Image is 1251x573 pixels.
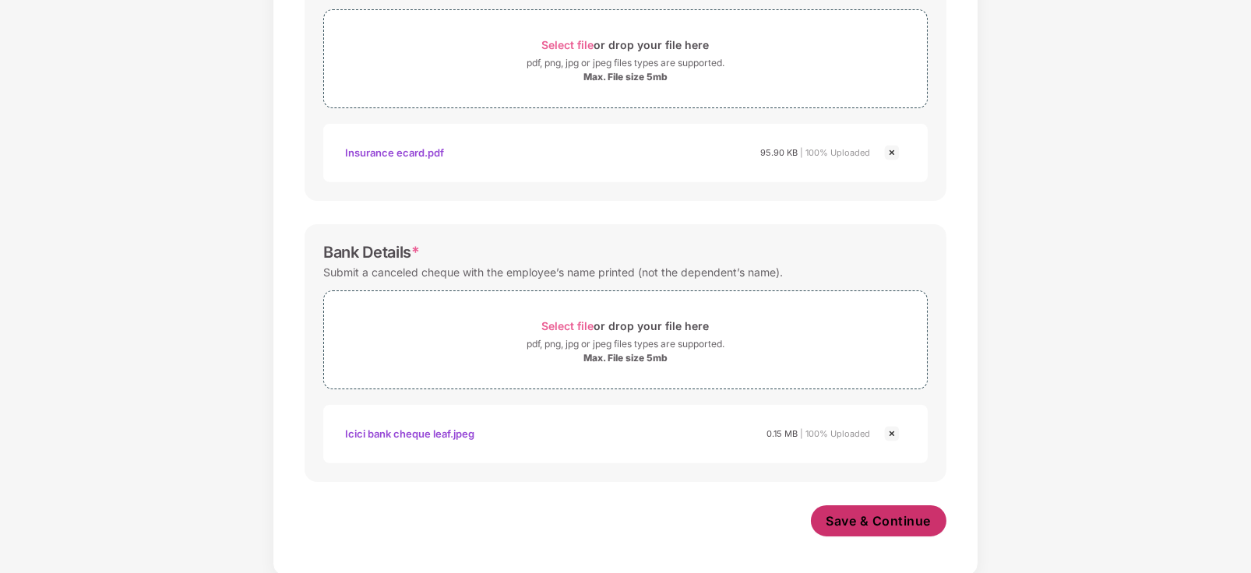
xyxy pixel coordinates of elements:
[826,512,932,529] span: Save & Continue
[542,38,594,51] span: Select file
[323,243,420,262] div: Bank Details
[324,303,927,377] span: Select fileor drop your file herepdf, png, jpg or jpeg files types are supported.Max. File size 5mb
[323,262,783,283] div: Submit a canceled cheque with the employee’s name printed (not the dependent’s name).
[883,424,901,443] img: svg+xml;base64,PHN2ZyBpZD0iQ3Jvc3MtMjR4MjQiIHhtbG5zPSJodHRwOi8vd3d3LnczLm9yZy8yMDAwL3N2ZyIgd2lkdG...
[766,428,798,439] span: 0.15 MB
[345,420,474,447] div: Icici bank cheque leaf.jpeg
[800,147,870,158] span: | 100% Uploaded
[542,319,594,332] span: Select file
[345,139,444,166] div: Insurance ecard.pdf
[542,34,710,55] div: or drop your file here
[527,55,724,71] div: pdf, png, jpg or jpeg files types are supported.
[800,428,870,439] span: | 100% Uploaded
[760,147,798,158] span: 95.90 KB
[583,352,668,364] div: Max. File size 5mb
[527,336,724,352] div: pdf, png, jpg or jpeg files types are supported.
[542,315,710,336] div: or drop your file here
[583,71,668,83] div: Max. File size 5mb
[324,22,927,96] span: Select fileor drop your file herepdf, png, jpg or jpeg files types are supported.Max. File size 5mb
[811,505,947,536] button: Save & Continue
[883,143,901,162] img: svg+xml;base64,PHN2ZyBpZD0iQ3Jvc3MtMjR4MjQiIHhtbG5zPSJodHRwOi8vd3d3LnczLm9yZy8yMDAwL3N2ZyIgd2lkdG...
